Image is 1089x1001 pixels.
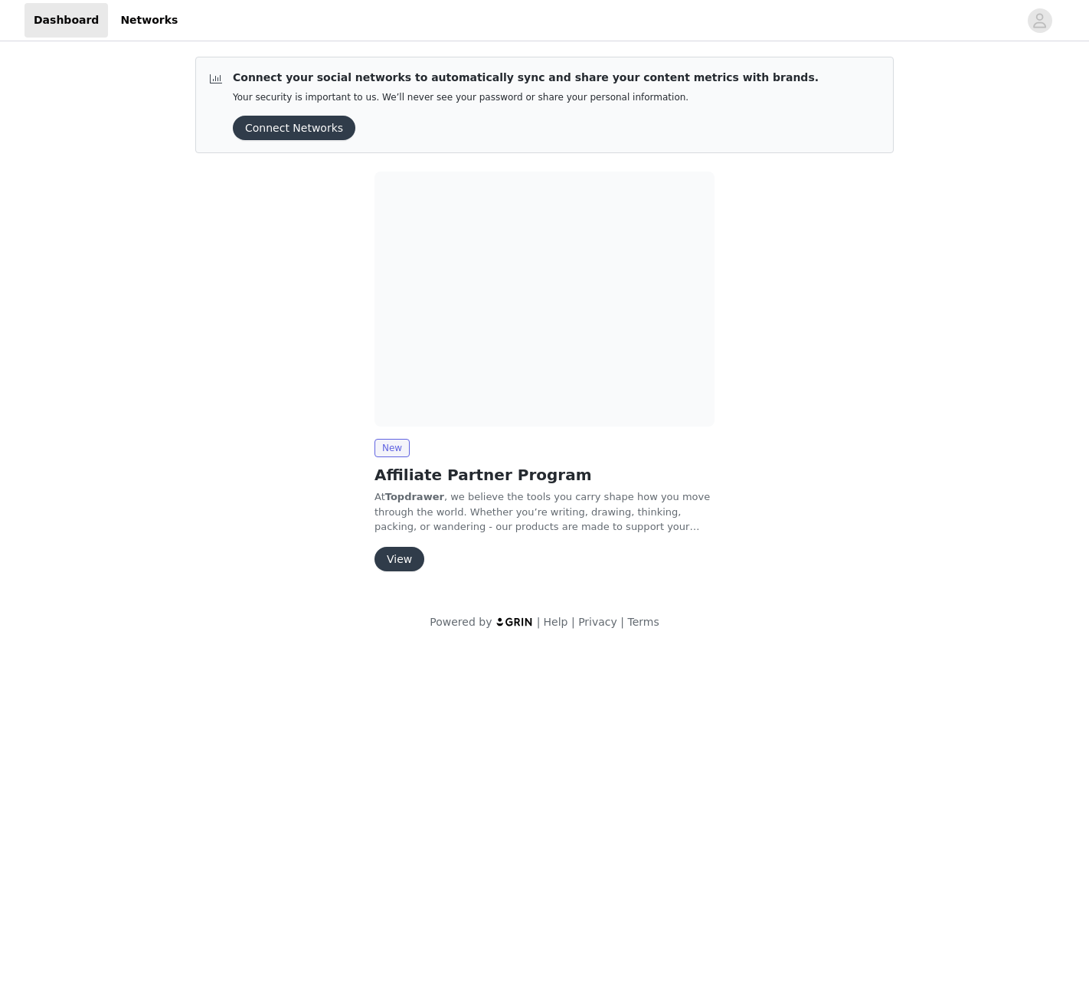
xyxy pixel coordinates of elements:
div: avatar [1032,8,1047,33]
span: New [374,439,410,457]
p: Connect your social networks to automatically sync and share your content metrics with brands. [233,70,819,86]
span: | [571,616,575,628]
button: View [374,547,424,571]
img: Topdrawer [374,172,715,427]
a: Privacy [578,616,617,628]
span: Powered by [430,616,492,628]
h2: Affiliate Partner Program [374,463,715,486]
strong: Topdrawer [385,491,444,502]
span: | [620,616,624,628]
a: Dashboard [25,3,108,38]
a: View [374,554,424,565]
button: Connect Networks [233,116,355,140]
img: logo [495,617,534,626]
span: | [537,616,541,628]
p: Your security is important to us. We’ll never see your password or share your personal information. [233,92,819,103]
p: At , we believe the tools you carry shape how you move through the world. Whether you’re writing,... [374,489,715,535]
a: Networks [111,3,187,38]
a: Terms [627,616,659,628]
a: Help [544,616,568,628]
